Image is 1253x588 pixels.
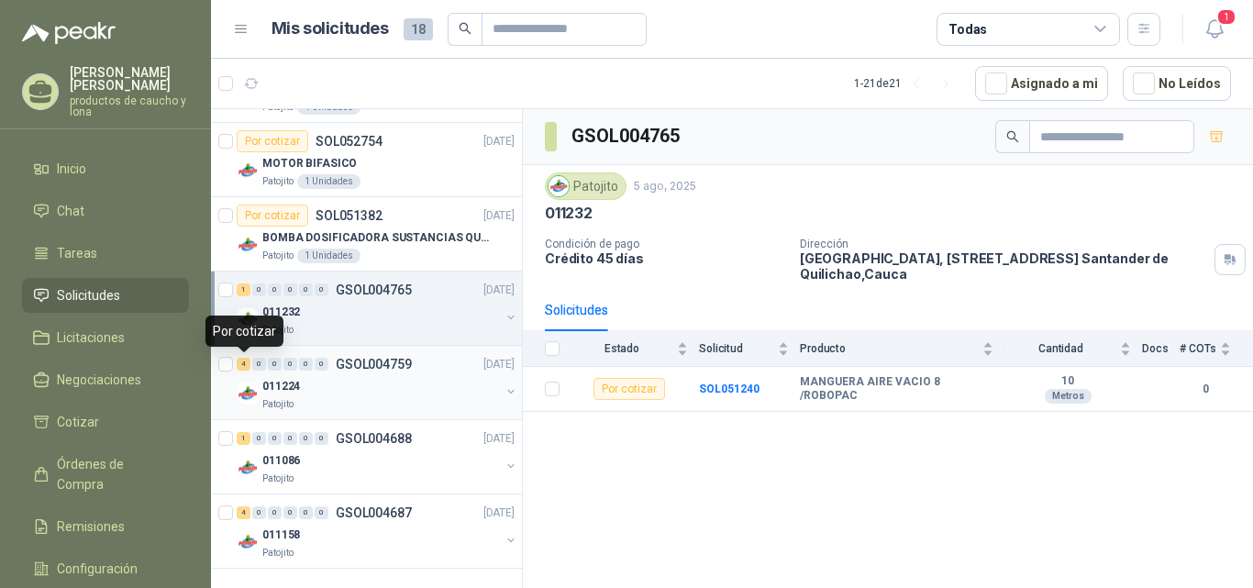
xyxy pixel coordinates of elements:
[237,279,518,338] a: 1 0 0 0 0 0 GSOL004765[DATE] Company Logo011232Patojito
[237,383,259,405] img: Company Logo
[483,356,515,373] p: [DATE]
[1004,331,1142,367] th: Cantidad
[22,194,189,228] a: Chat
[57,412,99,432] span: Cotizar
[336,358,412,371] p: GSOL004759
[299,506,313,519] div: 0
[70,95,189,117] p: productos de caucho y lona
[22,151,189,186] a: Inicio
[70,66,189,92] p: [PERSON_NAME] [PERSON_NAME]
[237,205,308,227] div: Por cotizar
[800,250,1207,282] p: [GEOGRAPHIC_DATA], [STREET_ADDRESS] Santander de Quilichao , Cauca
[237,234,259,256] img: Company Logo
[22,320,189,355] a: Licitaciones
[545,238,785,250] p: Condición de pago
[237,130,308,152] div: Por cotizar
[252,283,266,296] div: 0
[549,176,569,196] img: Company Logo
[57,159,86,179] span: Inicio
[571,122,682,150] h3: GSOL004765
[237,308,259,330] img: Company Logo
[237,353,518,412] a: 4 0 0 0 0 0 GSOL004759[DATE] Company Logo011224Patojito
[22,278,189,313] a: Solicitudes
[315,283,328,296] div: 0
[237,531,259,553] img: Company Logo
[975,66,1108,101] button: Asignado a mi
[22,362,189,397] a: Negociaciones
[483,207,515,225] p: [DATE]
[483,282,515,299] p: [DATE]
[237,502,518,560] a: 4 0 0 0 0 0 GSOL004687[DATE] Company Logo011158Patojito
[571,331,699,367] th: Estado
[699,383,760,395] a: SOL051240
[315,506,328,519] div: 0
[800,375,993,404] b: MANGUERA AIRE VACIO 8 /ROBOPAC
[1004,342,1116,355] span: Cantidad
[593,378,665,400] div: Por cotizar
[57,285,120,305] span: Solicitudes
[336,506,412,519] p: GSOL004687
[262,472,294,486] p: Patojito
[237,160,259,182] img: Company Logo
[22,405,189,439] a: Cotizar
[545,300,608,320] div: Solicitudes
[237,283,250,296] div: 1
[1180,331,1253,367] th: # COTs
[57,201,84,221] span: Chat
[299,358,313,371] div: 0
[483,133,515,150] p: [DATE]
[1142,331,1180,367] th: Docs
[262,452,300,470] p: 011086
[800,331,1004,367] th: Producto
[22,22,116,44] img: Logo peakr
[237,432,250,445] div: 1
[211,123,522,197] a: Por cotizarSOL052754[DATE] Company LogoMOTOR BIFASICOPatojito1 Unidades
[948,19,987,39] div: Todas
[268,506,282,519] div: 0
[1216,8,1236,26] span: 1
[1180,381,1231,398] b: 0
[57,243,97,263] span: Tareas
[699,342,774,355] span: Solicitud
[57,327,125,348] span: Licitaciones
[272,16,389,42] h1: Mis solicitudes
[545,204,593,223] p: 011232
[299,283,313,296] div: 0
[262,527,300,544] p: 011158
[800,238,1207,250] p: Dirección
[268,283,282,296] div: 0
[22,447,189,502] a: Órdenes de Compra
[22,551,189,586] a: Configuración
[336,432,412,445] p: GSOL004688
[299,432,313,445] div: 0
[57,559,138,579] span: Configuración
[237,506,250,519] div: 4
[237,358,250,371] div: 4
[571,342,673,355] span: Estado
[57,370,141,390] span: Negociaciones
[262,249,294,263] p: Patojito
[459,22,471,35] span: search
[634,178,696,195] p: 5 ago, 2025
[1180,342,1216,355] span: # COTs
[22,236,189,271] a: Tareas
[283,506,297,519] div: 0
[268,432,282,445] div: 0
[57,454,172,494] span: Órdenes de Compra
[1006,130,1019,143] span: search
[1045,389,1092,404] div: Metros
[283,283,297,296] div: 0
[545,250,785,266] p: Crédito 45 días
[237,457,259,479] img: Company Logo
[800,342,979,355] span: Producto
[336,283,412,296] p: GSOL004765
[252,358,266,371] div: 0
[262,397,294,412] p: Patojito
[283,432,297,445] div: 0
[1004,374,1131,389] b: 10
[316,209,383,222] p: SOL051382
[262,229,491,247] p: BOMBA DOSIFICADORA SUSTANCIAS QUIMICAS
[483,430,515,448] p: [DATE]
[854,69,960,98] div: 1 - 21 de 21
